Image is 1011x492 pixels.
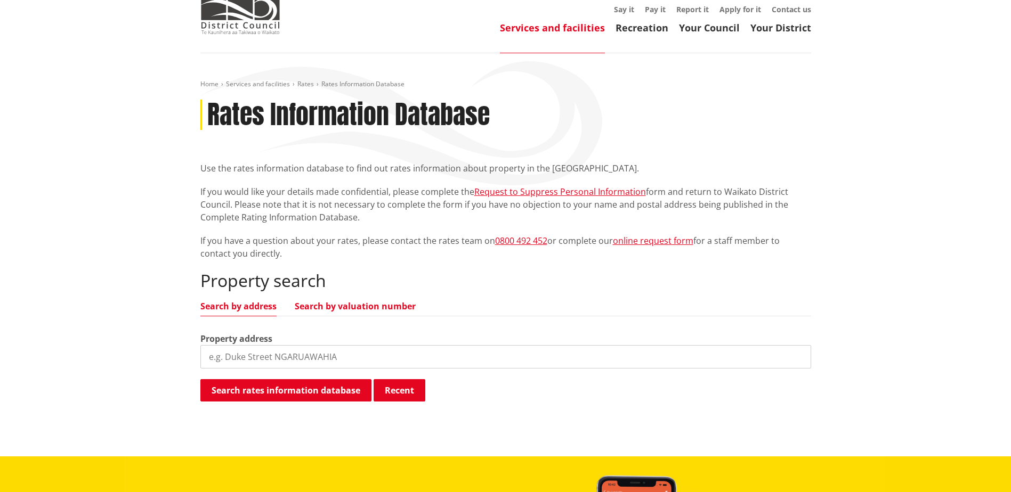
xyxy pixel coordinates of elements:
a: online request form [613,235,693,247]
p: Use the rates information database to find out rates information about property in the [GEOGRAPHI... [200,162,811,175]
button: Search rates information database [200,379,371,401]
a: 0800 492 452 [495,235,547,247]
a: Services and facilities [500,21,605,34]
a: Your District [750,21,811,34]
a: Your Council [679,21,740,34]
span: Rates Information Database [321,79,405,88]
a: Rates [297,79,314,88]
a: Services and facilities [226,79,290,88]
p: If you would like your details made confidential, please complete the form and return to Waikato ... [200,185,811,224]
p: If you have a question about your rates, please contact the rates team on or complete our for a s... [200,234,811,260]
h2: Property search [200,270,811,291]
h1: Rates Information Database [207,100,490,130]
a: Pay it [645,4,666,14]
label: Property address [200,332,272,345]
button: Recent [374,379,425,401]
a: Request to Suppress Personal Information [474,186,646,198]
a: Recreation [616,21,668,34]
a: Home [200,79,219,88]
a: Search by address [200,302,277,310]
a: Search by valuation number [295,302,416,310]
nav: breadcrumb [200,80,811,89]
a: Apply for it [719,4,761,14]
iframe: Messenger Launcher [962,447,1000,486]
a: Say it [614,4,634,14]
input: e.g. Duke Street NGARUAWAHIA [200,345,811,368]
a: Contact us [772,4,811,14]
a: Report it [676,4,709,14]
